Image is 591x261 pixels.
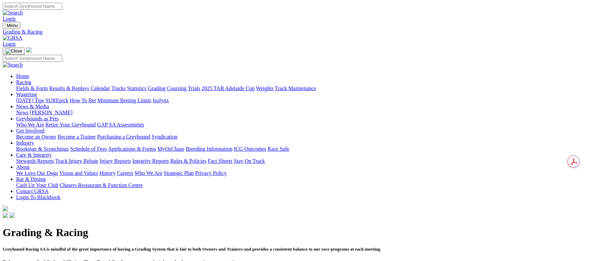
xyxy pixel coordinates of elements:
[16,85,588,91] div: Racing
[157,146,184,152] a: MyOzChase
[275,85,316,91] a: Track Maintenance
[7,23,18,28] span: Menu
[16,91,37,97] a: Wagering
[16,98,44,103] a: [DATE] Tips
[16,134,588,140] div: Get Involved
[16,176,46,182] a: Bar & Dining
[3,35,23,41] img: GRSA
[16,85,48,91] a: Fields & Form
[188,85,200,91] a: Trials
[16,110,28,115] a: News
[3,247,588,252] h5: Greyhound Racing SA is mindful of the great importance of having a Grading System that is fair to...
[127,85,147,91] a: Statistics
[3,62,23,68] img: Search
[234,146,266,152] a: ICG Outcomes
[3,29,588,35] a: Grading & Racing
[167,85,187,91] a: Coursing
[16,122,588,128] div: Greyhounds as Pets
[100,158,131,164] a: Injury Reports
[70,146,107,152] a: Schedule of Fees
[208,158,232,164] a: Fact Sheets
[49,85,89,91] a: Results & Replays
[3,55,62,62] input: Search
[16,79,31,85] a: Racing
[3,47,25,55] button: Toggle navigation
[132,158,169,164] a: Integrity Reports
[256,85,273,91] a: Weights
[16,152,52,158] a: Care & Integrity
[60,182,143,188] a: Chasers Restaurant & Function Centre
[152,134,177,140] a: Syndication
[97,134,150,140] a: Purchasing a Greyhound
[3,206,8,211] img: logo-grsa-white.png
[3,10,23,16] img: Search
[153,98,169,103] a: Isolynx
[16,170,58,176] a: We Love Our Dogs
[108,146,156,152] a: Applications & Forms
[3,213,8,218] img: facebook.svg
[16,170,588,176] div: About
[16,188,48,194] a: Contact GRSA
[16,104,49,109] a: News & Media
[201,85,255,91] a: 2025 TAB Adelaide Cup
[117,170,133,176] a: Careers
[16,182,588,188] div: Bar & Dining
[30,110,72,115] a: [PERSON_NAME]
[45,122,96,127] a: Retire Your Greyhound
[16,164,30,170] a: About
[16,110,588,116] div: News & Media
[148,85,165,91] a: Grading
[3,22,21,29] button: Toggle navigation
[195,170,227,176] a: Privacy Policy
[16,182,58,188] a: Cash Up Your Club
[26,47,32,52] img: logo-grsa-white.png
[45,98,68,103] a: SUREpick
[16,116,59,121] a: Greyhounds as Pets
[234,158,265,164] a: Stay On Track
[3,41,15,47] a: Login
[16,140,34,146] a: Industry
[59,170,98,176] a: Vision and Values
[16,73,29,79] a: Home
[9,213,15,218] img: twitter.svg
[16,122,44,127] a: Who We Are
[267,146,289,152] a: Race Safe
[90,85,110,91] a: Calendar
[16,134,56,140] a: Become an Owner
[111,85,126,91] a: Tracks
[16,194,61,200] a: Login To Blackbook
[70,98,96,103] a: How To Bet
[16,128,44,134] a: Get Involved
[16,98,588,104] div: Wagering
[55,158,98,164] a: Track Injury Rebate
[16,158,54,164] a: Stewards Reports
[97,122,144,127] a: GAP SA Assessments
[16,158,588,164] div: Care & Integrity
[58,134,96,140] a: Become a Trainer
[3,16,15,22] a: Login
[164,170,194,176] a: Strategic Plan
[3,226,588,239] h1: Grading & Racing
[3,3,62,10] input: Search
[99,170,115,176] a: History
[5,48,22,54] img: Close
[97,98,151,103] a: Minimum Betting Limits
[16,146,69,152] a: Bookings & Scratchings
[170,158,207,164] a: Rules & Policies
[186,146,232,152] a: Breeding Information
[135,170,162,176] a: Who We Are
[16,146,588,152] div: Industry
